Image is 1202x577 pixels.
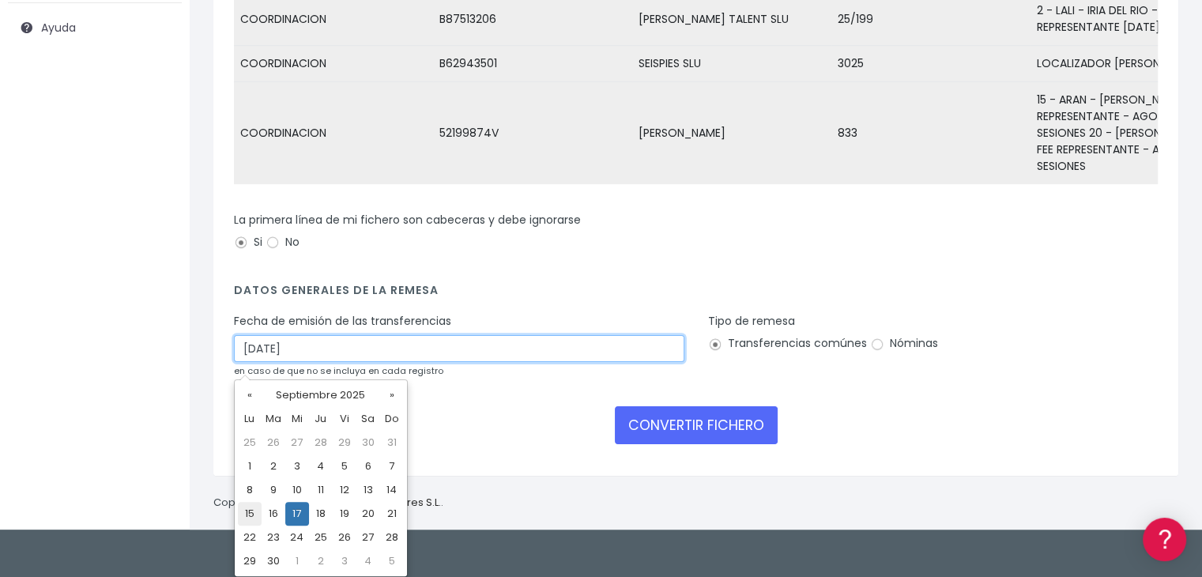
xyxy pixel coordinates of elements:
td: 10 [285,478,309,502]
td: 22 [238,526,262,549]
td: 25 [238,431,262,454]
label: No [266,234,300,251]
td: 20 [356,502,380,526]
td: 4 [309,454,333,478]
a: Perfiles de empresas [16,273,300,298]
td: 1 [238,454,262,478]
th: Lu [238,407,262,431]
a: API [16,404,300,428]
th: Septiembre 2025 [262,383,380,407]
td: 23 [262,526,285,549]
a: POWERED BY ENCHANT [217,455,304,470]
div: Facturación [16,314,300,329]
td: [PERSON_NAME] [632,82,831,185]
td: 17 [285,502,309,526]
p: Copyright © 2025 . [213,495,443,511]
th: Ma [262,407,285,431]
td: 19 [333,502,356,526]
small: en caso de que no se incluya en cada registro [234,364,443,377]
label: La primera línea de mi fichero son cabeceras y debe ignorarse [234,212,581,228]
td: 30 [356,431,380,454]
th: Vi [333,407,356,431]
td: 26 [262,431,285,454]
a: Videotutoriales [16,249,300,273]
th: » [380,383,404,407]
th: Sa [356,407,380,431]
th: « [238,383,262,407]
td: 12 [333,478,356,502]
a: Ayuda [8,11,182,44]
td: 52199874V [433,82,632,185]
td: 13 [356,478,380,502]
label: Si [234,234,262,251]
td: 7 [380,454,404,478]
td: 2 [262,454,285,478]
label: Nóminas [870,335,938,352]
a: Formatos [16,200,300,224]
td: 25 [309,526,333,549]
td: 14 [380,478,404,502]
td: 29 [238,549,262,573]
a: Problemas habituales [16,224,300,249]
td: 15 [238,502,262,526]
td: SEISPIES SLU [632,46,831,82]
td: 2 [309,549,333,573]
td: 31 [380,431,404,454]
td: 21 [380,502,404,526]
td: 27 [356,526,380,549]
label: Transferencias comúnes [708,335,867,352]
label: Tipo de remesa [708,313,795,330]
td: 11 [309,478,333,502]
td: 27 [285,431,309,454]
td: COORDINACION [234,82,433,185]
button: Contáctanos [16,423,300,451]
th: Mi [285,407,309,431]
td: 833 [831,82,1031,185]
td: 3 [285,454,309,478]
td: COORDINACION [234,46,433,82]
a: General [16,339,300,364]
td: 6 [356,454,380,478]
td: 26 [333,526,356,549]
td: 5 [380,549,404,573]
div: Convertir ficheros [16,175,300,190]
td: 9 [262,478,285,502]
td: B62943501 [433,46,632,82]
button: CONVERTIR FICHERO [615,406,778,444]
td: 3025 [831,46,1031,82]
h4: Datos generales de la remesa [234,284,1158,305]
td: 29 [333,431,356,454]
td: 4 [356,549,380,573]
th: Do [380,407,404,431]
div: Información general [16,110,300,125]
th: Ju [309,407,333,431]
a: Información general [16,134,300,159]
td: 3 [333,549,356,573]
td: 1 [285,549,309,573]
label: Fecha de emisión de las transferencias [234,313,451,330]
td: 28 [309,431,333,454]
td: 16 [262,502,285,526]
span: Ayuda [41,20,76,36]
td: 18 [309,502,333,526]
td: 24 [285,526,309,549]
td: 30 [262,549,285,573]
td: 8 [238,478,262,502]
div: Programadores [16,379,300,394]
td: 5 [333,454,356,478]
td: 28 [380,526,404,549]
